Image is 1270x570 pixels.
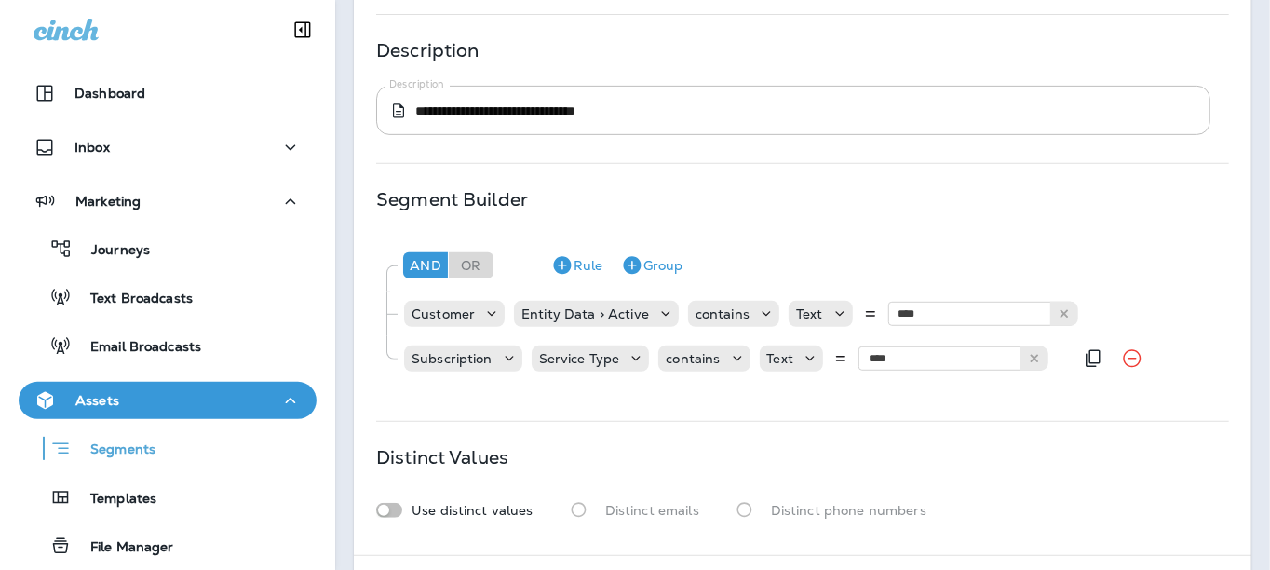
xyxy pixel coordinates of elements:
[74,140,110,155] p: Inbox
[614,251,690,280] button: Group
[75,393,119,408] p: Assets
[277,11,329,48] button: Collapse Sidebar
[73,242,150,260] p: Journeys
[403,252,448,278] div: And
[412,503,534,518] p: Use distinct values
[19,75,317,112] button: Dashboard
[696,306,750,321] p: contains
[666,351,720,366] p: contains
[72,539,174,557] p: File Manager
[19,326,317,365] button: Email Broadcasts
[449,252,493,278] div: Or
[544,251,610,280] button: Rule
[19,478,317,517] button: Templates
[796,306,823,321] p: Text
[19,183,317,220] button: Marketing
[412,306,475,321] p: Customer
[539,351,620,366] p: Service Type
[19,129,317,166] button: Inbox
[376,43,480,58] p: Description
[19,382,317,419] button: Assets
[771,503,926,518] p: Distinct phone numbers
[72,441,155,460] p: Segments
[19,428,317,468] button: Segments
[19,278,317,317] button: Text Broadcasts
[19,229,317,268] button: Journeys
[19,526,317,565] button: File Manager
[376,450,508,465] p: Distinct Values
[75,194,141,209] p: Marketing
[767,351,794,366] p: Text
[412,351,493,366] p: Subscription
[1074,340,1112,377] button: Duplicate Rule
[521,306,649,321] p: Entity Data > Active
[389,77,444,91] label: Description
[72,491,156,509] p: Templates
[376,192,528,207] p: Segment Builder
[1114,340,1151,377] button: Remove Rule
[74,86,145,101] p: Dashboard
[72,291,193,308] p: Text Broadcasts
[72,339,201,357] p: Email Broadcasts
[605,503,699,518] p: Distinct emails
